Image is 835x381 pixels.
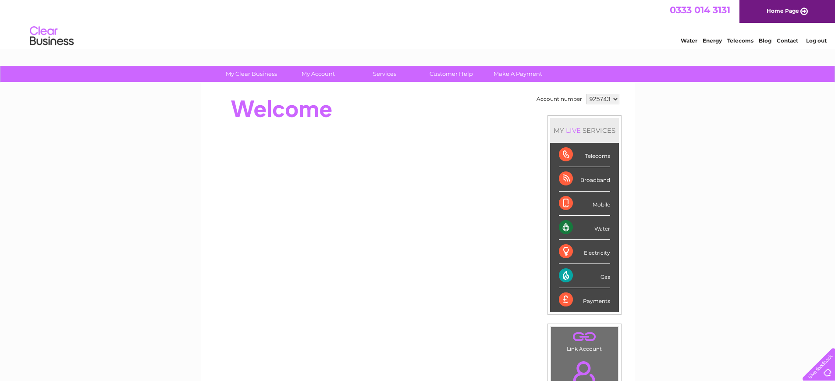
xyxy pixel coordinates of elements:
td: Link Account [551,327,618,354]
div: Broadband [559,167,610,191]
a: My Clear Business [215,66,288,82]
a: Customer Help [415,66,487,82]
div: Gas [559,264,610,288]
a: Services [348,66,421,82]
a: Log out [806,37,827,44]
a: Contact [777,37,798,44]
div: Telecoms [559,143,610,167]
a: Water [681,37,697,44]
div: Water [559,216,610,240]
a: Make A Payment [482,66,554,82]
div: Payments [559,288,610,312]
a: Telecoms [727,37,753,44]
a: 0333 014 3131 [670,4,730,15]
div: MY SERVICES [550,118,619,143]
div: LIVE [564,126,583,135]
a: My Account [282,66,354,82]
div: Mobile [559,192,610,216]
div: Clear Business is a trading name of Verastar Limited (registered in [GEOGRAPHIC_DATA] No. 3667643... [211,5,625,43]
td: Account number [534,92,584,107]
div: Electricity [559,240,610,264]
img: logo.png [29,23,74,50]
a: . [553,329,616,345]
a: Energy [703,37,722,44]
a: Blog [759,37,771,44]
